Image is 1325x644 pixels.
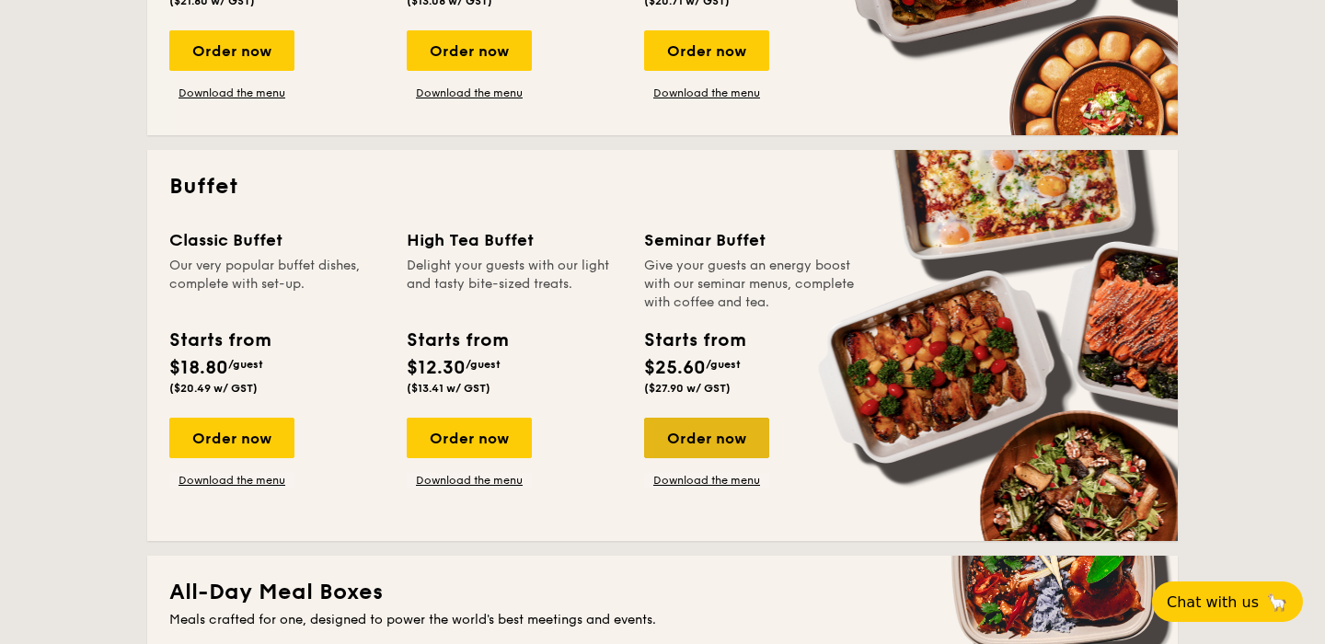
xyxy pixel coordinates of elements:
div: Give your guests an energy boost with our seminar menus, complete with coffee and tea. [644,257,859,312]
div: Order now [169,418,294,458]
span: ($27.90 w/ GST) [644,382,731,395]
button: Chat with us🦙 [1152,581,1303,622]
span: ($20.49 w/ GST) [169,382,258,395]
div: Order now [644,30,769,71]
div: Order now [407,418,532,458]
a: Download the menu [644,86,769,100]
span: $18.80 [169,357,228,379]
div: Starts from [169,327,270,354]
div: Delight your guests with our light and tasty bite-sized treats. [407,257,622,312]
a: Download the menu [169,473,294,488]
div: High Tea Buffet [407,227,622,253]
div: Order now [644,418,769,458]
div: Classic Buffet [169,227,385,253]
div: Our very popular buffet dishes, complete with set-up. [169,257,385,312]
a: Download the menu [407,473,532,488]
a: Download the menu [644,473,769,488]
div: Order now [169,30,294,71]
span: Chat with us [1167,593,1259,611]
h2: Buffet [169,172,1156,201]
span: /guest [466,358,501,371]
div: Starts from [407,327,507,354]
h2: All-Day Meal Boxes [169,578,1156,607]
div: Seminar Buffet [644,227,859,253]
span: /guest [228,358,263,371]
a: Download the menu [407,86,532,100]
span: $12.30 [407,357,466,379]
span: /guest [706,358,741,371]
div: Meals crafted for one, designed to power the world's best meetings and events. [169,611,1156,629]
span: 🦙 [1266,592,1288,613]
span: $25.60 [644,357,706,379]
div: Order now [407,30,532,71]
span: ($13.41 w/ GST) [407,382,490,395]
a: Download the menu [169,86,294,100]
div: Starts from [644,327,744,354]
